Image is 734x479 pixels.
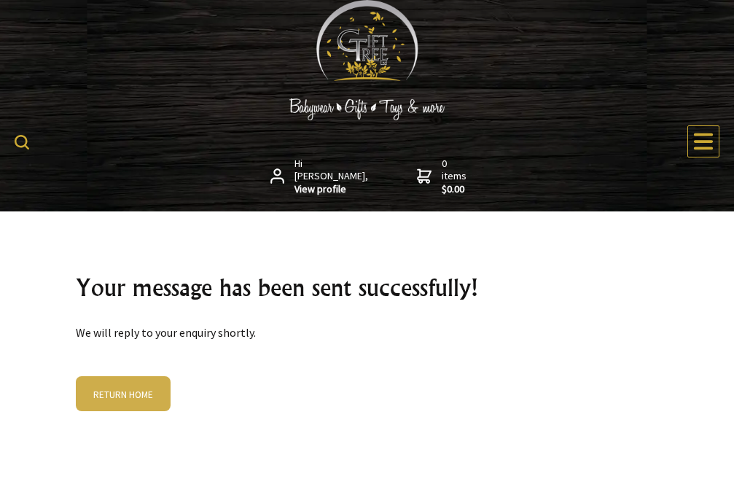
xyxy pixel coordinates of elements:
img: product search [15,135,29,149]
div: We will reply to your enquiry shortly. [64,211,671,470]
strong: $0.00 [442,183,469,196]
span: 0 items [442,157,469,196]
h2: Your message has been sent successfully! [76,270,659,305]
strong: View profile [294,183,370,196]
a: Hi [PERSON_NAME],View profile [270,157,370,196]
a: 0 items$0.00 [417,157,469,196]
img: Babywear - Gifts - Toys & more [258,98,477,120]
a: RETURN HOME [76,376,171,411]
span: Hi [PERSON_NAME], [294,157,370,196]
